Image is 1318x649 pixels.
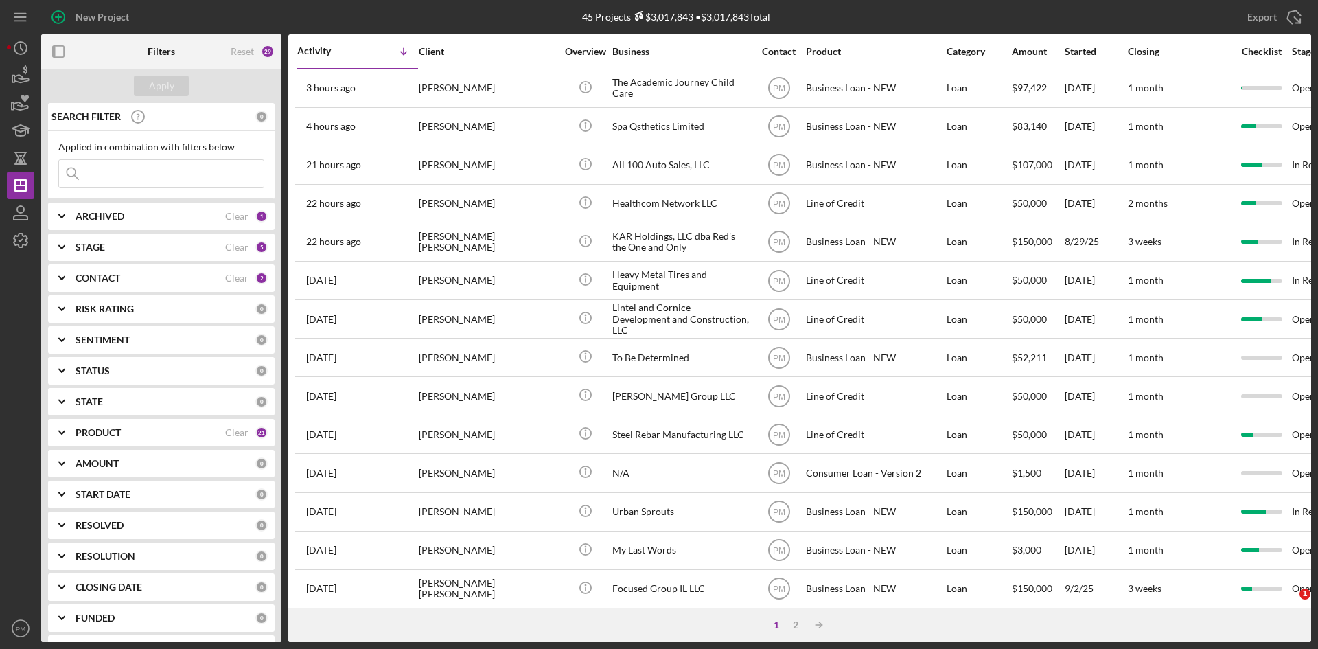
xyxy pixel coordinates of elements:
[134,76,189,96] button: Apply
[306,159,361,170] time: 2025-09-23 22:41
[255,396,268,408] div: 0
[773,546,785,556] text: PM
[16,625,25,633] text: PM
[1012,46,1063,57] div: Amount
[419,147,556,183] div: [PERSON_NAME]
[225,211,248,222] div: Clear
[806,416,943,453] div: Line of Credit
[76,211,124,222] b: ARCHIVED
[947,46,1010,57] div: Category
[806,262,943,299] div: Line of Credit
[612,378,750,414] div: [PERSON_NAME] Group LLC
[773,161,785,170] text: PM
[773,508,785,517] text: PM
[612,262,750,299] div: Heavy Metal Tires and Equipment
[947,109,1010,145] div: Loan
[225,273,248,284] div: Clear
[612,455,750,491] div: N/A
[255,426,268,439] div: 21
[1271,589,1304,622] iframe: Intercom live chat
[806,224,943,260] div: Business Loan - NEW
[1128,46,1231,57] div: Closing
[806,455,943,491] div: Consumer Loan - Version 2
[1234,3,1311,31] button: Export
[306,352,336,363] time: 2025-09-19 21:28
[612,416,750,453] div: Steel Rebar Manufacturing LLC
[306,121,356,132] time: 2025-09-24 15:40
[1012,82,1047,93] span: $97,422
[231,46,254,57] div: Reset
[773,430,785,440] text: PM
[306,429,336,440] time: 2025-09-17 21:32
[1128,467,1164,479] time: 1 month
[255,210,268,223] div: 1
[76,242,105,253] b: STAGE
[1065,109,1126,145] div: [DATE]
[612,224,750,260] div: KAR Holdings, LLC dba Red's the One and Only
[806,532,943,569] div: Business Loan - NEW
[255,519,268,532] div: 0
[773,353,785,363] text: PM
[582,11,770,23] div: 45 Projects • $3,017,843 Total
[1299,589,1310,600] span: 1
[773,584,785,594] text: PM
[76,334,130,345] b: SENTIMENT
[559,46,611,57] div: Overview
[255,550,268,562] div: 0
[225,242,248,253] div: Clear
[255,111,268,123] div: 0
[1065,416,1126,453] div: [DATE]
[306,275,336,286] time: 2025-09-23 16:39
[1065,301,1126,337] div: [DATE]
[947,224,1010,260] div: Loan
[1128,120,1164,132] time: 1 month
[806,301,943,337] div: Line of Credit
[419,416,556,453] div: [PERSON_NAME]
[41,3,143,31] button: New Project
[1065,494,1126,530] div: [DATE]
[612,339,750,376] div: To Be Determined
[255,272,268,284] div: 2
[612,494,750,530] div: Urban Sprouts
[306,82,356,93] time: 2025-09-24 16:12
[76,458,119,469] b: AMOUNT
[1128,82,1164,93] time: 1 month
[1012,352,1047,363] span: $52,211
[76,613,115,624] b: FUNDED
[947,571,1010,607] div: Loan
[773,276,785,286] text: PM
[76,520,124,531] b: RESOLVED
[947,147,1010,183] div: Loan
[297,45,358,56] div: Activity
[1065,70,1126,106] div: [DATE]
[1012,544,1041,556] span: $3,000
[1065,46,1126,57] div: Started
[806,378,943,414] div: Line of Credit
[947,416,1010,453] div: Loan
[947,262,1010,299] div: Loan
[806,494,943,530] div: Business Loan - NEW
[1012,120,1047,132] span: $83,140
[806,571,943,607] div: Business Loan - NEW
[612,532,750,569] div: My Last Words
[419,224,556,260] div: [PERSON_NAME] [PERSON_NAME]
[419,455,556,491] div: [PERSON_NAME]
[255,581,268,593] div: 0
[1065,455,1126,491] div: [DATE]
[261,45,275,58] div: 29
[631,11,693,23] div: $3,017,843
[1012,429,1047,440] span: $50,000
[773,84,785,93] text: PM
[773,199,785,209] text: PM
[76,3,129,31] div: New Project
[419,46,556,57] div: Client
[1012,467,1041,479] span: $1,500
[947,455,1010,491] div: Loan
[612,109,750,145] div: Spa Qsthetics Limited
[76,427,121,438] b: PRODUCT
[148,46,175,57] b: Filters
[1128,582,1161,594] time: 3 weeks
[947,494,1010,530] div: Loan
[612,70,750,106] div: The Academic Journey Child Care
[1065,262,1126,299] div: [DATE]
